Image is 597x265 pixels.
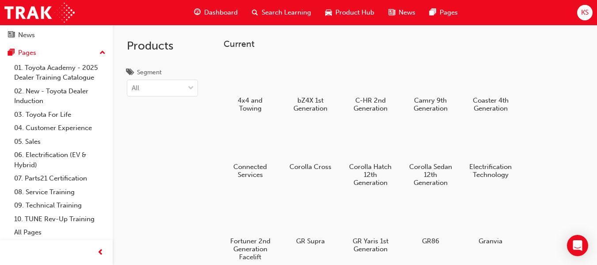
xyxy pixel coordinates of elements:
[194,7,201,18] span: guage-icon
[97,247,104,258] span: prev-icon
[284,56,337,115] a: bZ4X 1st Generation
[99,47,106,59] span: up-icon
[227,96,274,112] h5: 4x4 and Towing
[11,61,109,84] a: 01. Toyota Academy - 2025 Dealer Training Catalogue
[132,83,139,93] div: All
[287,163,334,171] h5: Corolla Cross
[127,39,198,53] h2: Products
[318,4,381,22] a: car-iconProduct Hub
[11,108,109,122] a: 03. Toyota For Life
[347,96,394,112] h5: C-HR 2nd Generation
[284,123,337,174] a: Corolla Cross
[11,199,109,212] a: 09. Technical Training
[422,4,465,22] a: pages-iconPages
[430,7,436,18] span: pages-icon
[8,49,15,57] span: pages-icon
[404,197,457,248] a: GR86
[581,8,589,18] span: KS
[204,8,238,18] span: Dashboard
[335,8,374,18] span: Product Hub
[11,226,109,239] a: All Pages
[224,39,583,49] h3: Current
[325,7,332,18] span: car-icon
[4,45,109,61] button: Pages
[18,30,35,40] div: News
[344,123,397,190] a: Corolla Hatch 12th Generation
[407,237,454,245] h5: GR86
[388,7,395,18] span: news-icon
[11,121,109,135] a: 04. Customer Experience
[18,48,36,58] div: Pages
[227,163,274,179] h5: Connected Services
[407,96,454,112] h5: Camry 9th Generation
[344,56,397,115] a: C-HR 2nd Generation
[567,235,588,256] div: Open Intercom Messenger
[381,4,422,22] a: news-iconNews
[4,3,75,23] img: Trak
[468,237,514,245] h5: Granvia
[4,27,109,43] a: News
[8,31,15,39] span: news-icon
[347,163,394,187] h5: Corolla Hatch 12th Generation
[188,83,194,94] span: down-icon
[11,212,109,226] a: 10. TUNE Rev-Up Training
[224,123,277,182] a: Connected Services
[224,197,277,264] a: Fortuner 2nd Generation Facelift
[468,96,514,112] h5: Coaster 4th Generation
[11,84,109,108] a: 02. New - Toyota Dealer Induction
[344,197,397,256] a: GR Yaris 1st Generation
[287,237,334,245] h5: GR Supra
[284,197,337,248] a: GR Supra
[252,7,258,18] span: search-icon
[245,4,318,22] a: search-iconSearch Learning
[347,237,394,253] h5: GR Yaris 1st Generation
[407,163,454,187] h5: Corolla Sedan 12th Generation
[127,69,133,77] span: tags-icon
[464,197,517,248] a: Granvia
[187,4,245,22] a: guage-iconDashboard
[11,135,109,149] a: 05. Sales
[468,163,514,179] h5: Electrification Technology
[224,56,277,115] a: 4x4 and Towing
[11,172,109,185] a: 07. Parts21 Certification
[577,5,593,20] button: KS
[227,237,274,261] h5: Fortuner 2nd Generation Facelift
[11,185,109,199] a: 08. Service Training
[404,56,457,115] a: Camry 9th Generation
[262,8,311,18] span: Search Learning
[404,123,457,190] a: Corolla Sedan 12th Generation
[399,8,415,18] span: News
[440,8,458,18] span: Pages
[464,123,517,182] a: Electrification Technology
[11,148,109,172] a: 06. Electrification (EV & Hybrid)
[137,68,162,77] div: Segment
[464,56,517,115] a: Coaster 4th Generation
[287,96,334,112] h5: bZ4X 1st Generation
